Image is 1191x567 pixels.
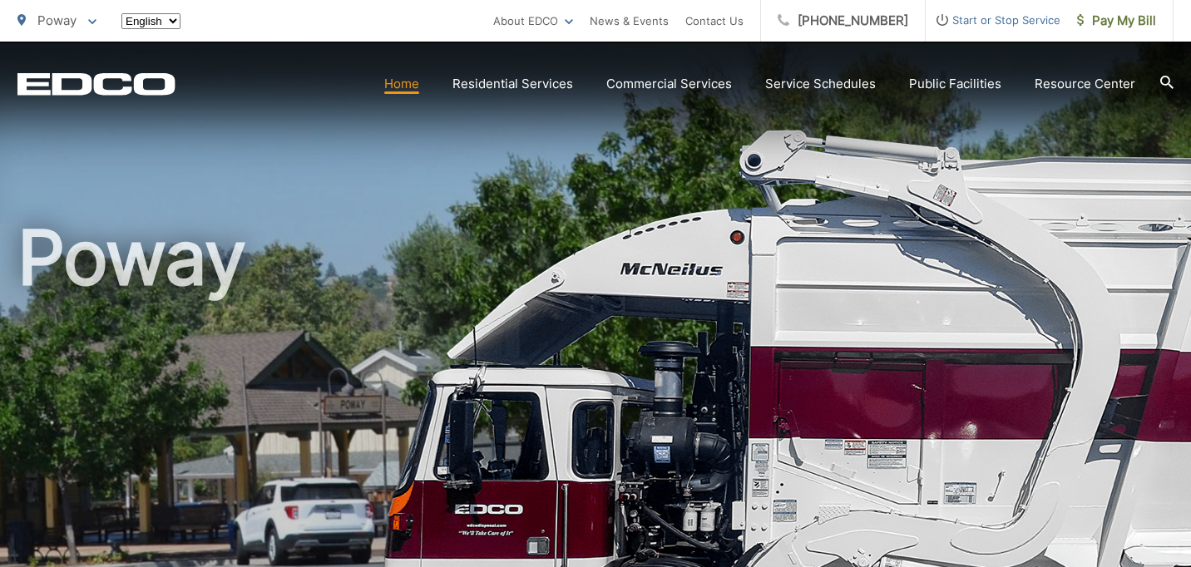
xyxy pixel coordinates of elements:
[384,74,419,94] a: Home
[1077,11,1156,31] span: Pay My Bill
[590,11,669,31] a: News & Events
[493,11,573,31] a: About EDCO
[121,13,180,29] select: Select a language
[1035,74,1135,94] a: Resource Center
[452,74,573,94] a: Residential Services
[765,74,876,94] a: Service Schedules
[606,74,732,94] a: Commercial Services
[17,72,175,96] a: EDCD logo. Return to the homepage.
[909,74,1001,94] a: Public Facilities
[37,12,77,28] span: Poway
[685,11,744,31] a: Contact Us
